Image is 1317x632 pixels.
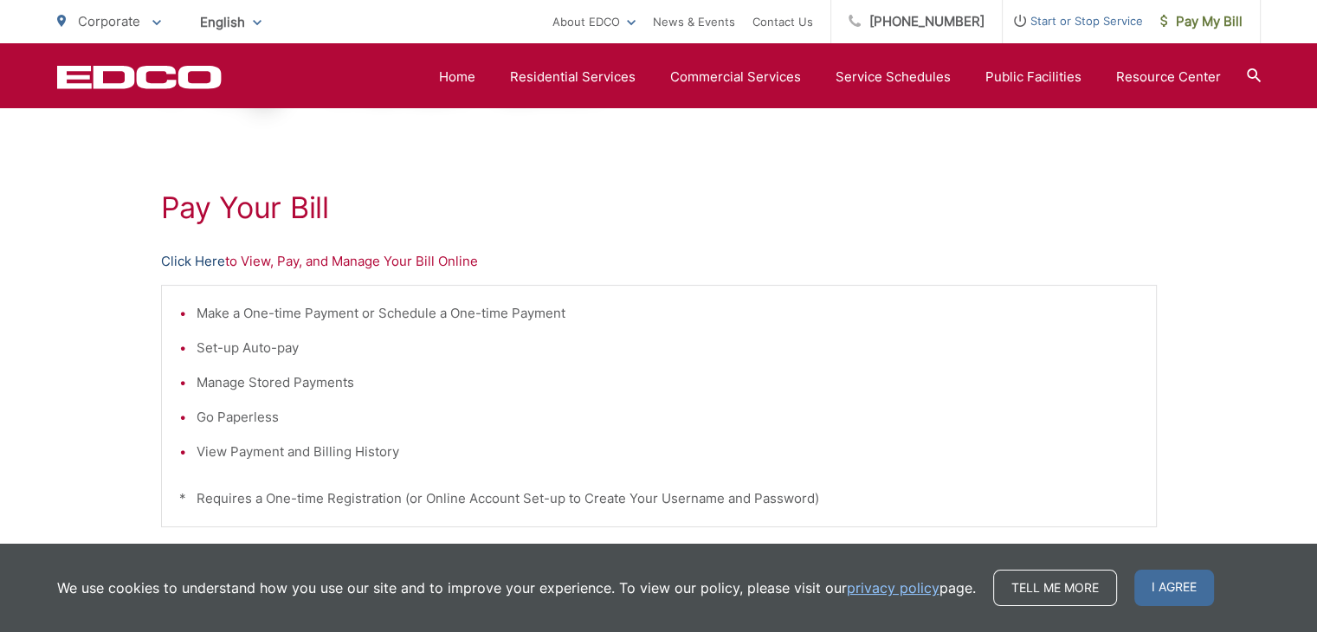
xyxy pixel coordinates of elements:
[1116,67,1221,87] a: Resource Center
[670,67,801,87] a: Commercial Services
[836,67,951,87] a: Service Schedules
[197,442,1139,462] li: View Payment and Billing History
[653,11,735,32] a: News & Events
[1160,11,1243,32] span: Pay My Bill
[197,372,1139,393] li: Manage Stored Payments
[993,570,1117,606] a: Tell me more
[161,251,1157,272] p: to View, Pay, and Manage Your Bill Online
[197,338,1139,358] li: Set-up Auto-pay
[57,577,976,598] p: We use cookies to understand how you use our site and to improve your experience. To view our pol...
[197,407,1139,428] li: Go Paperless
[552,11,636,32] a: About EDCO
[197,303,1139,324] li: Make a One-time Payment or Schedule a One-time Payment
[179,488,1139,509] p: * Requires a One-time Registration (or Online Account Set-up to Create Your Username and Password)
[78,13,140,29] span: Corporate
[985,67,1081,87] a: Public Facilities
[847,577,939,598] a: privacy policy
[187,7,274,37] span: English
[752,11,813,32] a: Contact Us
[161,190,1157,225] h1: Pay Your Bill
[1134,570,1214,606] span: I agree
[439,67,475,87] a: Home
[57,65,222,89] a: EDCD logo. Return to the homepage.
[161,251,225,272] a: Click Here
[510,67,636,87] a: Residential Services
